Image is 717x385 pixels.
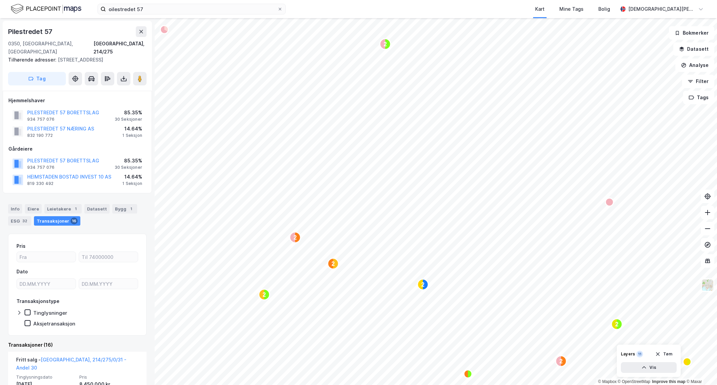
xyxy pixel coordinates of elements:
[417,279,428,290] div: Map marker
[673,42,714,56] button: Datasett
[332,261,335,267] text: 2
[628,5,695,13] div: [DEMOGRAPHIC_DATA][PERSON_NAME]
[122,181,142,186] div: 1 Seksjon
[8,40,93,56] div: 0350, [GEOGRAPHIC_DATA], [GEOGRAPHIC_DATA]
[8,26,54,37] div: Pilestredet 57
[636,351,643,357] div: 11
[25,204,42,214] div: Eiere
[611,319,622,330] div: Map marker
[290,232,301,243] div: Map marker
[652,379,685,384] a: Improve this map
[683,353,717,385] div: Kontrollprogram for chat
[84,204,110,214] div: Datasett
[8,341,147,349] div: Transaksjoner (16)
[328,258,338,269] div: Map marker
[701,279,714,292] img: Z
[27,117,54,122] div: 934 757 076
[535,5,545,13] div: Kart
[605,198,613,206] div: Map marker
[560,358,563,364] text: 2
[682,75,714,88] button: Filter
[122,133,142,138] div: 1 Seksjon
[8,72,66,85] button: Tag
[294,235,297,240] text: 2
[16,268,28,276] div: Dato
[106,4,277,14] input: Søk på adresse, matrikkel, gårdeiere, leietakere eller personer
[112,204,137,214] div: Bygg
[16,357,126,371] a: [GEOGRAPHIC_DATA], 214/275/0/31 - Andel 30
[384,41,387,47] text: 2
[556,356,566,367] div: Map marker
[259,289,270,300] div: Map marker
[8,216,31,226] div: ESG
[683,353,717,385] iframe: Chat Widget
[675,59,714,72] button: Analyse
[8,57,58,63] span: Tilhørende adresser:
[621,351,635,357] div: Layers
[115,165,142,170] div: 30 Seksjoner
[17,279,76,289] input: DD.MM.YYYY
[16,297,59,305] div: Transaksjonstype
[8,97,146,105] div: Hjemmelshaver
[8,145,146,153] div: Gårdeiere
[128,205,134,212] div: 1
[683,91,714,104] button: Tags
[44,204,82,214] div: Leietakere
[79,374,138,380] span: Pris
[17,252,76,262] input: Fra
[618,379,650,384] a: OpenStreetMap
[72,205,79,212] div: 1
[115,117,142,122] div: 30 Seksjoner
[422,282,425,287] text: 2
[71,218,78,224] div: 16
[683,358,691,366] div: Map marker
[16,242,26,250] div: Pris
[615,321,619,327] text: 2
[33,320,75,327] div: Aksjetransaksjon
[621,362,677,373] button: Vis
[27,133,53,138] div: 832 190 772
[115,157,142,165] div: 85.35%
[8,56,141,64] div: [STREET_ADDRESS]
[559,5,584,13] div: Mine Tags
[8,204,22,214] div: Info
[464,370,472,378] div: Map marker
[669,26,714,40] button: Bokmerker
[122,173,142,181] div: 14.64%
[79,279,138,289] input: DD.MM.YYYY
[27,181,53,186] div: 819 330 492
[93,40,147,56] div: [GEOGRAPHIC_DATA], 214/275
[21,218,29,224] div: 32
[33,310,67,316] div: Tinglysninger
[79,252,138,262] input: Til 74000000
[380,39,391,49] div: Map marker
[598,5,610,13] div: Bolig
[160,26,168,34] div: Map marker
[651,349,677,359] button: Tøm
[115,109,142,117] div: 85.35%
[27,165,54,170] div: 934 757 076
[11,3,81,15] img: logo.f888ab2527a4732fd821a326f86c7f29.svg
[122,125,142,133] div: 14.64%
[598,379,616,384] a: Mapbox
[263,292,266,298] text: 2
[34,216,80,226] div: Transaksjoner
[16,356,138,375] div: Fritt salg -
[16,374,75,380] span: Tinglysningsdato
